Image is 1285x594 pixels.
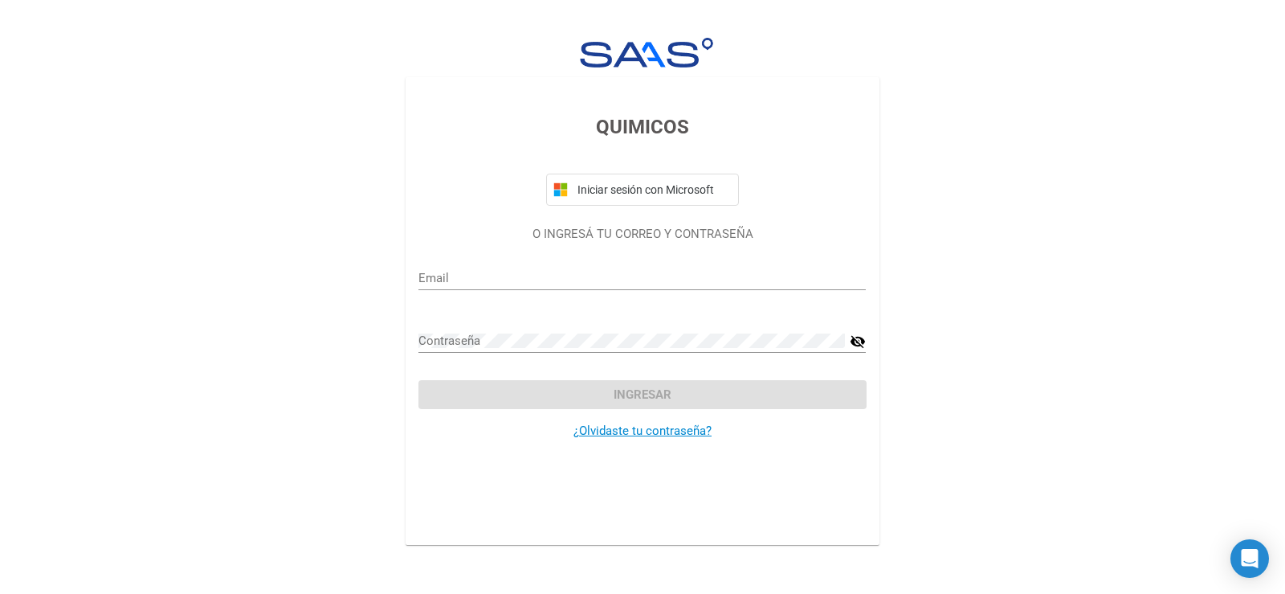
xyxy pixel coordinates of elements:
[418,380,866,409] button: Ingresar
[418,113,866,141] h3: QUIMICOS
[614,387,671,402] span: Ingresar
[418,225,866,244] p: O INGRESÁ TU CORREO Y CONTRASEÑA
[850,332,866,351] mat-icon: visibility_off
[573,424,712,438] a: ¿Olvidaste tu contraseña?
[546,174,739,206] button: Iniciar sesión con Microsoft
[574,183,732,196] span: Iniciar sesión con Microsoft
[1230,539,1269,578] div: Open Intercom Messenger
